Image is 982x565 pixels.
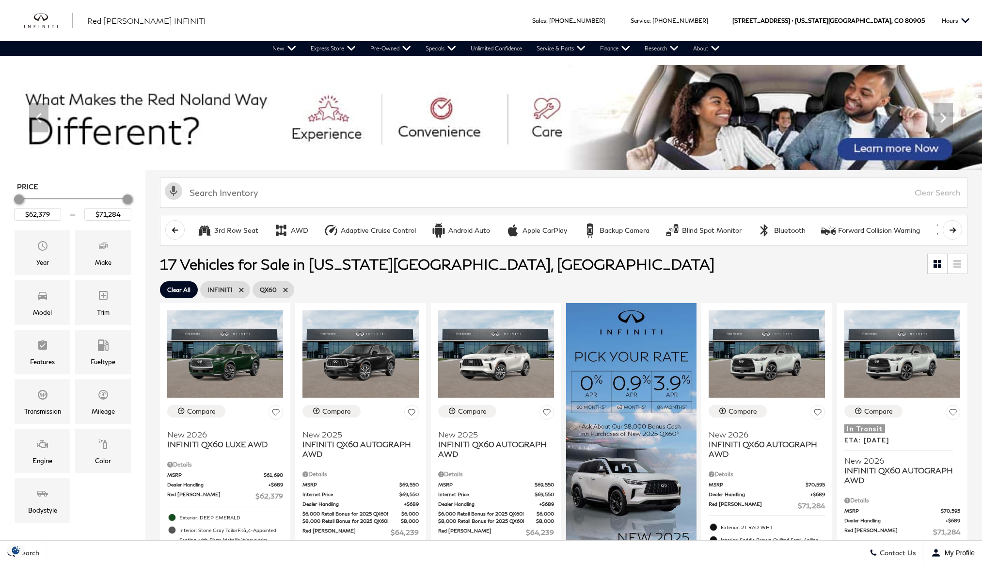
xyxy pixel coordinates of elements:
div: Maximum Price [123,194,132,204]
a: Red [PERSON_NAME] INFINITI [87,15,206,27]
button: Apple CarPlayApple CarPlay [500,220,572,241]
nav: Main Navigation [265,41,727,56]
button: Compare Vehicle [844,405,903,418]
span: $70,595 [806,481,825,488]
div: Compare [729,407,757,416]
a: New 2026INFINITI QX60 LUXE AWD [167,423,283,449]
span: New 2026 [709,430,817,439]
a: $6,000 Retail Bonus for 2025 QX60! $6,000 [438,510,554,517]
section: Click to Open Cookie Consent Modal [5,545,27,555]
div: Mileage [92,406,115,417]
div: Previous [29,103,48,132]
span: MSRP [438,481,535,488]
a: Express Store [303,41,363,56]
div: Bluetooth [757,223,772,238]
span: MSRP [167,471,264,479]
p: ETA: [DATE] [844,435,953,451]
button: Android AutoAndroid Auto [426,220,495,241]
div: Compare [187,407,216,416]
span: $71,284 [933,527,960,537]
a: MSRP $70,595 [709,481,824,488]
div: Backup Camera [583,223,597,238]
span: Contact Us [877,549,916,557]
span: $6,000 [537,510,554,517]
a: Internet Price $69,550 [302,491,418,498]
div: Blind Spot Monitor [682,226,742,235]
a: [PHONE_NUMBER] [549,17,605,24]
a: $8,000 Retail Bonus for 2025 QX60! $8,000 [302,517,418,525]
div: Price [14,191,131,221]
span: New 2026 [167,430,276,439]
button: scroll right [943,220,962,240]
img: 2026 INFINITI QX60 AUTOGRAPH AWD [844,310,960,397]
div: Pricing Details - INFINITI QX60 AUTOGRAPH AWD [844,496,960,505]
button: scroll left [165,220,185,240]
span: Internet Price [438,491,535,498]
div: Backup Camera [600,226,649,235]
img: 2026 INFINITI QX60 LUXE AWD [167,310,283,397]
a: MSRP $69,550 [302,481,418,488]
span: Make [97,238,109,257]
div: AWD [291,226,308,235]
div: Compare [458,407,487,416]
span: MSRP [844,507,941,515]
img: 2025 INFINITI QX60 AUTOGRAPH AWD [438,310,554,397]
span: $71,284 [798,500,825,511]
div: ModelModel [15,280,70,324]
span: $689 [810,491,825,498]
a: [PHONE_NUMBER] [652,17,708,24]
span: Clear All [167,284,190,296]
a: MSRP $61,690 [167,471,283,479]
a: About [686,41,727,56]
span: Red [PERSON_NAME] [709,500,797,511]
a: $6,000 Retail Bonus for 2025 QX60! $6,000 [302,510,418,517]
a: infiniti [24,13,73,29]
button: Adaptive Cruise ControlAdaptive Cruise Control [318,220,421,241]
span: Interior: Stone Gray TailorFitâ„¢-Appointed Seating with Silver Metallic Weave trim [179,525,283,545]
span: Go to slide 6 [507,152,516,162]
span: Interior: Saddle Brown Quilted Semi-Aniline Leather-Appointed Seating with Black Open Pore Ash Wo... [721,535,824,564]
a: New 2025INFINITI QX60 AUTOGRAPH AWD [438,423,554,459]
span: Search [15,549,39,557]
span: Go to slide 5 [493,152,503,162]
span: Year [37,238,48,257]
span: Go to slide 2 [452,152,462,162]
span: $69,550 [535,491,554,498]
a: Internet Price $69,550 [438,491,554,498]
a: Red [PERSON_NAME] $71,284 [844,527,960,537]
a: MSRP $69,550 [438,481,554,488]
div: Hands-Free Liftgate [935,223,950,238]
div: Year [36,257,49,268]
span: New 2025 [438,430,547,439]
span: $689 [269,481,283,488]
div: Pricing Details - INFINITI QX60 AUTOGRAPH AWD [709,470,824,479]
a: MSRP $70,595 [844,507,960,515]
span: Dealer Handling [167,481,269,488]
div: ColorColor [75,429,131,473]
a: Research [637,41,686,56]
span: $61,690 [264,471,283,479]
span: 17 Vehicles for Sale in [US_STATE][GEOGRAPHIC_DATA], [GEOGRAPHIC_DATA] [160,255,714,273]
img: INFINITI [24,13,73,29]
div: Compare [864,407,893,416]
span: MSRP [709,481,805,488]
span: New 2026 [844,456,953,466]
span: MSRP [302,481,399,488]
button: Compare Vehicle [709,405,767,418]
a: $8,000 Retail Bonus for 2025 QX60! $8,000 [438,517,554,525]
div: Minimum Price [14,194,24,204]
a: Dealer Handling $689 [844,517,960,524]
span: $6,000 Retail Bonus for 2025 QX60! [438,510,537,517]
div: BodystyleBodystyle [15,478,70,523]
div: Next [934,103,953,132]
div: Bodystyle [28,505,57,516]
div: Adaptive Cruise Control [324,223,338,238]
a: Specials [418,41,463,56]
span: Exterior: DEEP EMERALD [179,513,283,522]
div: Apple CarPlay [523,226,567,235]
div: Pricing Details - INFINITI QX60 LUXE AWD [167,460,283,469]
button: Blind Spot MonitorBlind Spot Monitor [660,220,747,241]
div: FueltypeFueltype [75,330,131,374]
div: Bluetooth [774,226,806,235]
span: Dealer Handling [302,500,404,508]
